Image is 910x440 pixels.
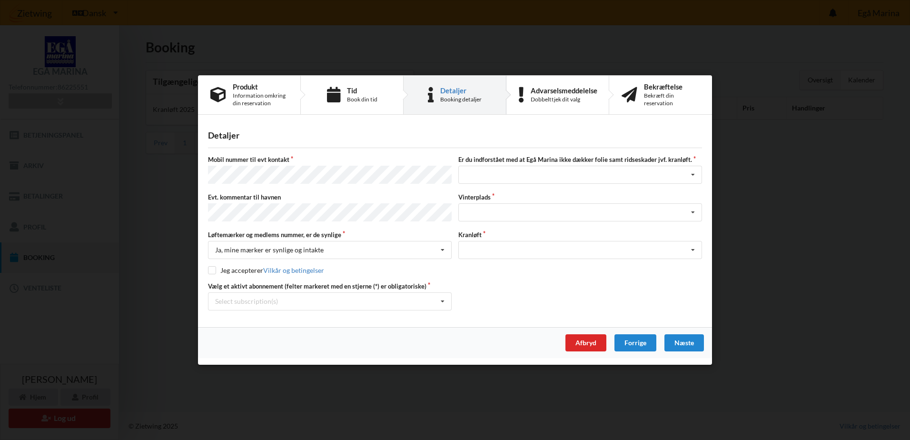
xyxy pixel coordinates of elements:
[208,266,324,274] label: Jeg accepterer
[458,193,702,201] label: Vinterplads
[644,83,700,90] div: Bekræftelse
[208,230,452,239] label: Løftemærker og medlems nummer, er de synlige
[233,83,288,90] div: Produkt
[215,297,278,305] div: Select subscription(s)
[208,130,702,141] div: Detaljer
[215,247,324,253] div: Ja, mine mærker er synlige og intakte
[347,96,377,103] div: Book din tid
[233,92,288,107] div: Information omkring din reservation
[347,87,377,94] div: Tid
[263,266,324,274] a: Vilkår og betingelser
[531,87,597,94] div: Advarselsmeddelelse
[458,230,702,239] label: Kranløft
[208,193,452,201] label: Evt. kommentar til havnen
[565,334,606,351] div: Afbryd
[614,334,656,351] div: Forrige
[208,282,452,290] label: Vælg et aktivt abonnement (felter markeret med en stjerne (*) er obligatoriske)
[644,92,700,107] div: Bekræft din reservation
[208,155,452,164] label: Mobil nummer til evt kontakt
[458,155,702,164] label: Er du indforstået med at Egå Marina ikke dækker folie samt ridseskader jvf. kranløft.
[531,96,597,103] div: Dobbelttjek dit valg
[440,96,482,103] div: Booking detaljer
[440,87,482,94] div: Detaljer
[664,334,704,351] div: Næste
